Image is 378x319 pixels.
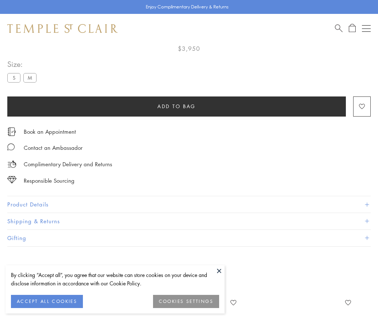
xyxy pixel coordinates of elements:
[349,24,356,33] a: Open Shopping Bag
[7,73,20,82] label: S
[7,160,16,169] img: icon_delivery.svg
[146,3,229,11] p: Enjoy Complimentary Delivery & Returns
[7,230,371,246] button: Gifting
[24,160,112,169] p: Complimentary Delivery and Returns
[7,176,16,183] img: icon_sourcing.svg
[24,143,83,152] div: Contact an Ambassador
[11,271,219,288] div: By clicking “Accept all”, you agree that our website can store cookies on your device and disclos...
[178,44,200,53] span: $3,950
[7,143,15,151] img: MessageIcon-01_2.svg
[7,58,39,70] span: Size:
[153,295,219,308] button: COOKIES SETTINGS
[7,196,371,213] button: Product Details
[24,128,76,136] a: Book an Appointment
[7,24,118,33] img: Temple St. Clair
[335,24,343,33] a: Search
[7,128,16,136] img: icon_appointment.svg
[11,295,83,308] button: ACCEPT ALL COOKIES
[362,24,371,33] button: Open navigation
[7,213,371,229] button: Shipping & Returns
[23,73,37,82] label: M
[157,102,196,110] span: Add to bag
[24,176,75,185] div: Responsible Sourcing
[7,96,346,117] button: Add to bag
